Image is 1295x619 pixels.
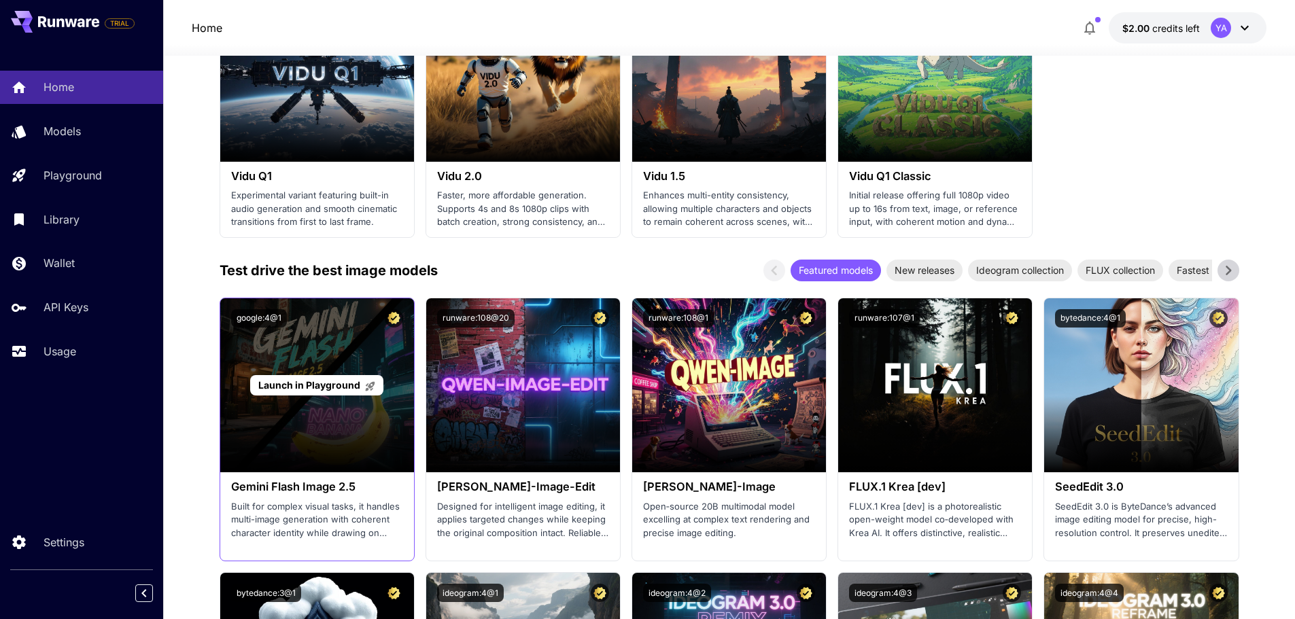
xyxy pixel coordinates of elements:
[437,584,504,602] button: ideogram:4@1
[385,309,403,328] button: Certified Model – Vetted for best performance and includes a commercial license.
[1077,260,1163,281] div: FLUX collection
[968,263,1072,277] span: Ideogram collection
[797,309,815,328] button: Certified Model – Vetted for best performance and includes a commercial license.
[258,379,360,391] span: Launch in Playground
[643,189,815,229] p: Enhances multi-entity consistency, allowing multiple characters and objects to remain coherent ac...
[886,263,963,277] span: New releases
[437,309,515,328] button: runware:108@20
[1003,309,1021,328] button: Certified Model – Vetted for best performance and includes a commercial license.
[250,375,383,396] a: Launch in Playground
[385,584,403,602] button: Certified Model – Vetted for best performance and includes a commercial license.
[1152,22,1200,34] span: credits left
[437,480,609,493] h3: [PERSON_NAME]-Image-Edit
[220,260,438,281] p: Test drive the best image models
[231,309,287,328] button: google:4@1
[105,15,135,31] span: Add your payment card to enable full platform functionality.
[44,534,84,550] p: Settings
[1122,22,1152,34] span: $2.00
[231,500,403,540] p: Built for complex visual tasks, it handles multi-image generation with coherent character identit...
[1122,21,1200,35] div: $2.00
[797,584,815,602] button: Certified Model – Vetted for best performance and includes a commercial license.
[886,260,963,281] div: New releases
[849,584,917,602] button: ideogram:4@3
[44,79,74,95] p: Home
[632,298,826,472] img: alt
[1209,584,1228,602] button: Certified Model – Vetted for best performance and includes a commercial license.
[849,170,1021,183] h3: Vidu Q1 Classic
[849,309,920,328] button: runware:107@1
[1109,12,1266,43] button: $2.00YA
[437,189,609,229] p: Faster, more affordable generation. Supports 4s and 8s 1080p clips with batch creation, strong co...
[1003,584,1021,602] button: Certified Model – Vetted for best performance and includes a commercial license.
[643,500,815,540] p: Open‑source 20B multimodal model excelling at complex text rendering and precise image editing.
[145,581,163,605] div: Collapse sidebar
[1209,309,1228,328] button: Certified Model – Vetted for best performance and includes a commercial license.
[643,170,815,183] h3: Vidu 1.5
[1055,480,1227,493] h3: SeedEdit 3.0
[1169,263,1252,277] span: Fastest models
[105,18,134,29] span: TRIAL
[791,260,881,281] div: Featured models
[231,170,403,183] h3: Vidu Q1
[643,584,711,602] button: ideogram:4@2
[643,480,815,493] h3: [PERSON_NAME]-Image
[135,584,153,602] button: Collapse sidebar
[426,298,620,472] img: alt
[838,298,1032,472] img: alt
[1055,584,1124,602] button: ideogram:4@4
[849,189,1021,229] p: Initial release offering full 1080p video up to 16s from text, image, or reference input, with co...
[1055,309,1126,328] button: bytedance:4@1
[44,255,75,271] p: Wallet
[437,500,609,540] p: Designed for intelligent image editing, it applies targeted changes while keeping the original co...
[44,123,81,139] p: Models
[44,211,80,228] p: Library
[591,309,609,328] button: Certified Model – Vetted for best performance and includes a commercial license.
[192,20,222,36] a: Home
[192,20,222,36] nav: breadcrumb
[44,299,88,315] p: API Keys
[44,167,102,183] p: Playground
[231,480,403,493] h3: Gemini Flash Image 2.5
[1211,18,1231,38] div: YA
[1055,500,1227,540] p: SeedEdit 3.0 is ByteDance’s advanced image editing model for precise, high-resolution control. It...
[44,343,76,359] p: Usage
[968,260,1072,281] div: Ideogram collection
[1077,263,1163,277] span: FLUX collection
[1044,298,1238,472] img: alt
[591,584,609,602] button: Certified Model – Vetted for best performance and includes a commercial license.
[849,500,1021,540] p: FLUX.1 Krea [dev] is a photorealistic open-weight model co‑developed with Krea AI. It offers dist...
[231,584,301,602] button: bytedance:3@1
[1169,260,1252,281] div: Fastest models
[437,170,609,183] h3: Vidu 2.0
[643,309,714,328] button: runware:108@1
[791,263,881,277] span: Featured models
[231,189,403,229] p: Experimental variant featuring built-in audio generation and smooth cinematic transitions from fi...
[849,480,1021,493] h3: FLUX.1 Krea [dev]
